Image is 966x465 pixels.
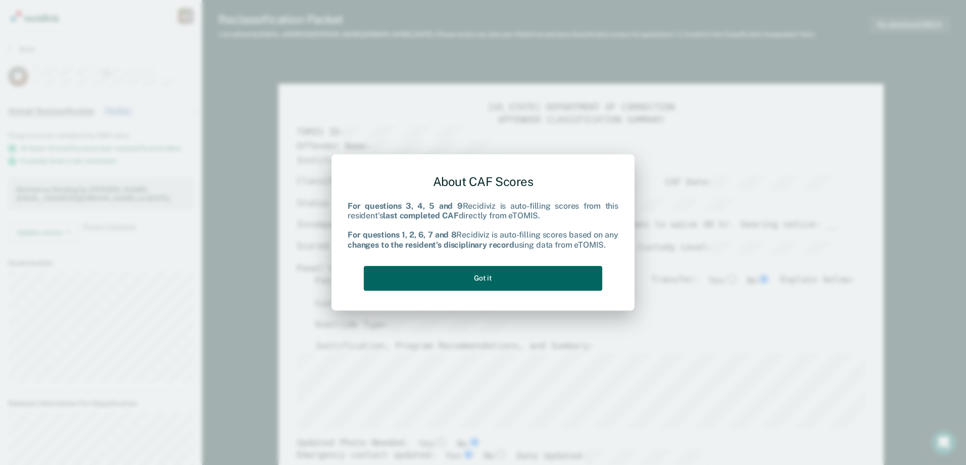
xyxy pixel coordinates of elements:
[348,230,456,240] b: For questions 1, 2, 6, 7 and 8
[364,266,602,291] button: Got it
[383,211,458,220] b: last completed CAF
[348,201,463,211] b: For questions 3, 4, 5 and 9
[348,240,514,250] b: changes to the resident's disciplinary record
[348,166,618,197] div: About CAF Scores
[348,201,618,250] div: Recidiviz is auto-filling scores from this resident's directly from eTOMIS. Recidiviz is auto-fil...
